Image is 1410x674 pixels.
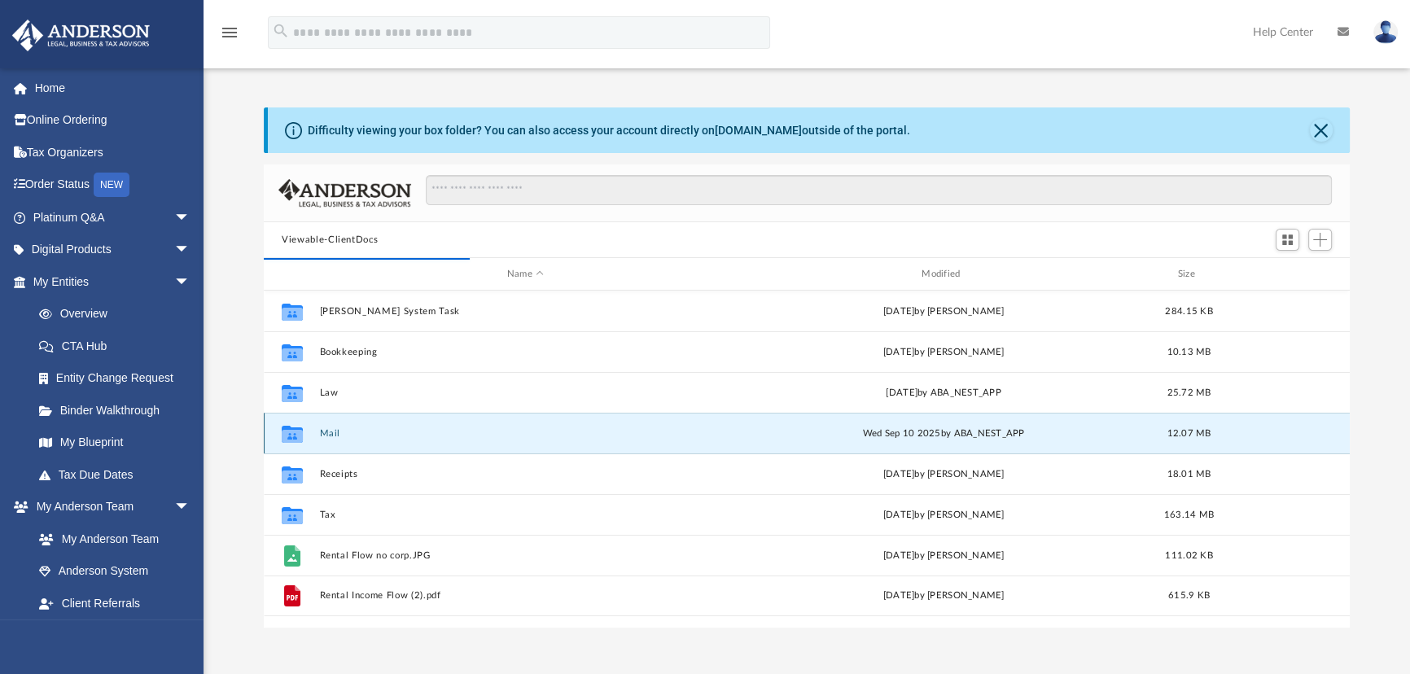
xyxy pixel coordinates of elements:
[320,590,731,601] button: Rental Income Flow (2).pdf
[272,22,290,40] i: search
[320,347,731,357] button: Bookkeeping
[320,387,731,398] button: Law
[23,330,215,362] a: CTA Hub
[738,345,1149,360] div: [DATE] by [PERSON_NAME]
[264,291,1350,628] div: grid
[174,265,207,299] span: arrow_drop_down
[23,394,215,427] a: Binder Walkthrough
[738,508,1149,523] div: [DATE] by [PERSON_NAME]
[11,136,215,168] a: Tax Organizers
[23,555,207,588] a: Anderson System
[1167,348,1211,357] span: 10.13 MB
[23,427,207,459] a: My Blueprint
[1373,20,1398,44] img: User Pic
[174,491,207,524] span: arrow_drop_down
[738,549,1149,563] div: [DATE] by [PERSON_NAME]
[11,104,215,137] a: Online Ordering
[308,122,910,139] div: Difficulty viewing your box folder? You can also access your account directly on outside of the p...
[220,23,239,42] i: menu
[11,234,215,266] a: Digital Productsarrow_drop_down
[1308,229,1333,252] button: Add
[738,427,1149,441] div: Wed Sep 10 2025 by ABA_NEST_APP
[1228,267,1342,282] div: id
[1276,229,1300,252] button: Switch to Grid View
[1167,388,1211,397] span: 25.72 MB
[1167,470,1211,479] span: 18.01 MB
[11,201,215,234] a: Platinum Q&Aarrow_drop_down
[271,267,312,282] div: id
[1164,510,1214,519] span: 163.14 MB
[320,469,731,479] button: Receipts
[738,267,1149,282] div: Modified
[94,173,129,197] div: NEW
[319,267,731,282] div: Name
[738,304,1149,319] div: [DATE] by [PERSON_NAME]
[23,362,215,395] a: Entity Change Request
[7,20,155,51] img: Anderson Advisors Platinum Portal
[738,467,1149,482] div: [DATE] by [PERSON_NAME]
[1167,429,1211,438] span: 12.07 MB
[1168,591,1210,600] span: 615.9 KB
[320,510,731,520] button: Tax
[1165,551,1212,560] span: 111.02 KB
[174,234,207,267] span: arrow_drop_down
[11,491,207,523] a: My Anderson Teamarrow_drop_down
[23,298,215,330] a: Overview
[11,168,215,202] a: Order StatusNEW
[11,619,207,652] a: My Documentsarrow_drop_down
[320,306,731,317] button: [PERSON_NAME] System Task
[11,265,215,298] a: My Entitiesarrow_drop_down
[174,619,207,653] span: arrow_drop_down
[738,589,1149,603] div: [DATE] by [PERSON_NAME]
[23,458,215,491] a: Tax Due Dates
[426,175,1332,206] input: Search files and folders
[1310,119,1333,142] button: Close
[220,31,239,42] a: menu
[320,428,731,439] button: Mail
[1165,307,1212,316] span: 284.15 KB
[715,124,802,137] a: [DOMAIN_NAME]
[11,72,215,104] a: Home
[282,233,378,247] button: Viewable-ClientDocs
[174,201,207,234] span: arrow_drop_down
[23,523,199,555] a: My Anderson Team
[738,386,1149,400] div: [DATE] by ABA_NEST_APP
[23,587,207,619] a: Client Referrals
[320,550,731,561] button: Rental Flow no corp.JPG
[1157,267,1222,282] div: Size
